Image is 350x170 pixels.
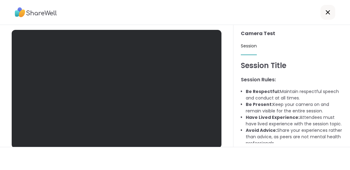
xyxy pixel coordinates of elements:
b: Be Present: [246,101,273,107]
span: Session [241,43,257,49]
li: Keep your camera on and remain visible for the entire session. [246,101,343,114]
h3: Session Rules: [241,76,343,83]
li: Maintain respectful speech and conduct at all times. [246,88,343,101]
h1: Session Title [241,60,343,71]
b: Have Lived Experience: [246,114,300,120]
img: ShareWell Logo [15,5,57,19]
b: Be Respectful: [246,88,280,95]
h3: Camera Test [241,30,343,37]
b: Avoid Advice: [246,127,277,133]
li: Attendees must have lived experience with the session topic. [246,114,343,127]
li: Share your experiences rather than advice, as peers are not mental health professionals. [246,127,343,147]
